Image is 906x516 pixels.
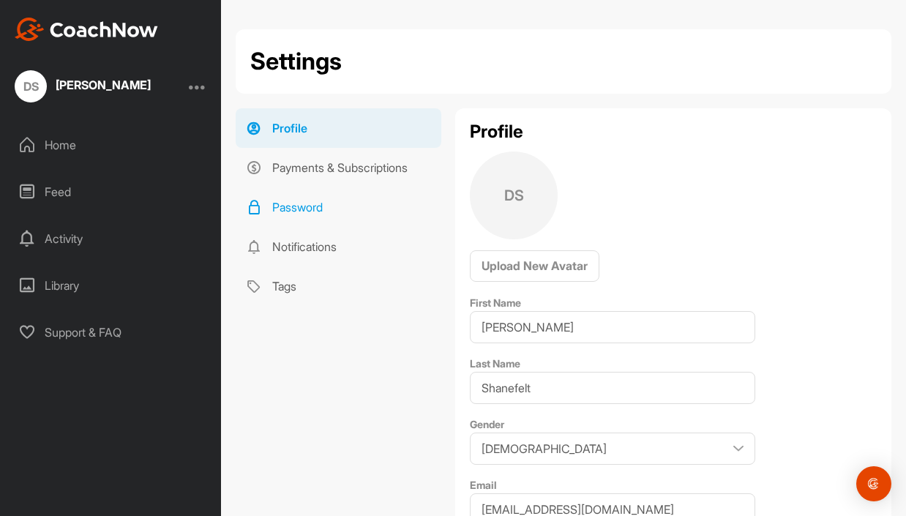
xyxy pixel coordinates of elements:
[8,220,214,257] div: Activity
[470,250,599,282] button: Upload New Avatar
[856,466,891,501] div: Open Intercom Messenger
[8,314,214,351] div: Support & FAQ
[250,44,342,79] h2: Settings
[470,479,497,491] label: Email
[470,123,877,141] h2: Profile
[236,187,441,227] a: Password
[236,108,441,148] a: Profile
[236,148,441,187] a: Payments & Subscriptions
[470,152,558,239] div: DS
[8,267,214,304] div: Library
[236,227,441,266] a: Notifications
[470,418,504,430] label: Gender
[15,18,158,41] img: CoachNow
[482,258,588,273] span: Upload New Avatar
[56,79,151,91] div: [PERSON_NAME]
[470,296,521,309] label: First Name
[15,70,47,102] div: DS
[8,173,214,210] div: Feed
[470,357,520,370] label: Last Name
[8,127,214,163] div: Home
[236,266,441,306] a: Tags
